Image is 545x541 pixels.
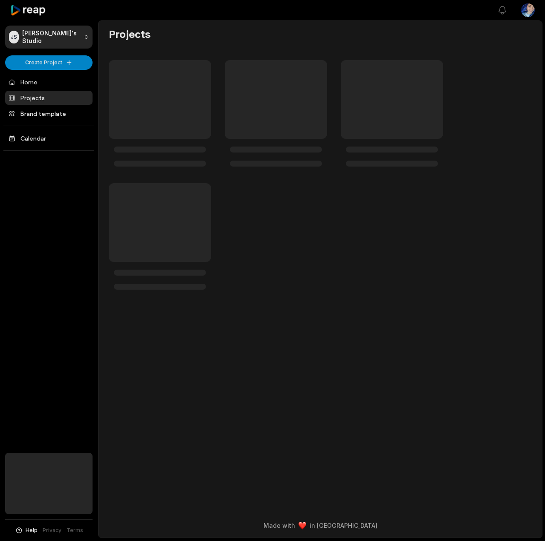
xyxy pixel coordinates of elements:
[106,521,534,530] div: Made with in [GEOGRAPHIC_DATA]
[9,31,19,43] div: JS
[5,106,93,121] a: Brand template
[22,29,80,45] p: [PERSON_NAME]'s Studio
[109,28,151,41] h2: Projects
[5,91,93,105] a: Projects
[299,522,306,529] img: heart emoji
[5,131,93,145] a: Calendar
[67,527,83,534] a: Terms
[15,527,38,534] button: Help
[26,527,38,534] span: Help
[43,527,61,534] a: Privacy
[5,75,93,89] a: Home
[5,55,93,70] button: Create Project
